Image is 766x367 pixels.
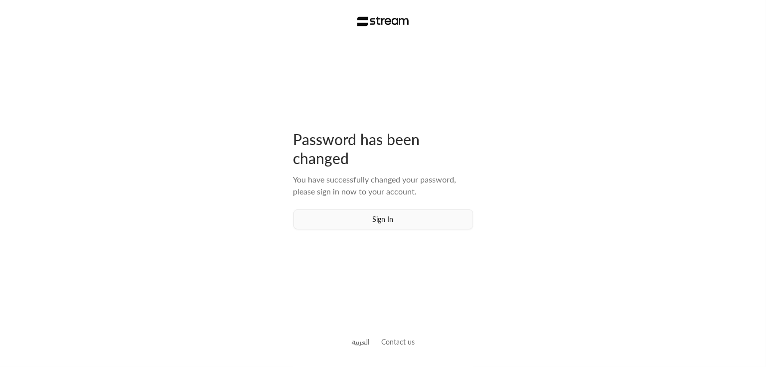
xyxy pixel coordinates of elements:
[293,130,473,168] div: Password has been changed
[357,16,409,26] img: Stream Logo
[351,333,369,351] a: العربية
[293,209,473,229] button: Sign In
[381,338,415,346] a: Contact us
[381,337,415,347] button: Contact us
[293,174,473,197] div: You have successfully changed your password, please sign in now to your account.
